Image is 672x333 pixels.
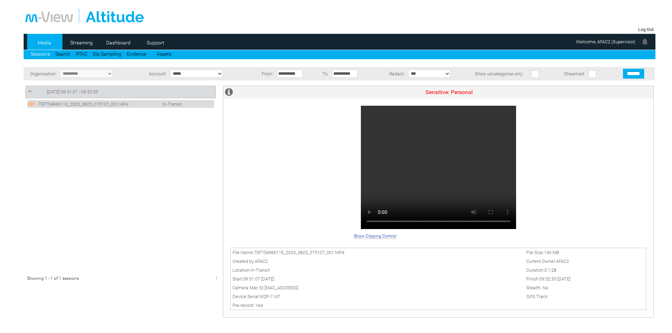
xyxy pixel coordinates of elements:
[231,275,525,283] td: Start:
[138,67,168,80] td: Account:
[254,67,275,80] td: From:
[28,88,214,96] a: [DATE] 09:51:07 - 09:52:35
[145,101,185,107] span: In-Transit
[76,51,87,57] a: RTAC
[64,37,98,48] a: Streaming
[55,51,71,57] a: Search
[525,292,646,301] td: GPS Track:
[254,250,344,255] span: 70F75496611E_2025_0825_075107_001.MP4
[231,283,525,292] td: Camera Mac ID:
[127,51,146,57] a: Evidence
[231,257,525,266] td: Created by:
[255,259,268,264] span: AFAC2
[47,89,98,94] span: [DATE] 09:51:07 - 09:52:35
[31,51,50,57] a: Sessions
[544,267,556,273] span: 0:1:28
[243,276,274,282] span: 09:51:07 [DATE]
[526,285,541,290] span: Stealth:
[525,266,646,275] td: Duration:
[576,39,635,44] span: Welcome, AFAC2 (Supervisor)
[525,248,646,257] td: File Size:
[27,276,79,281] span: Showing 1 - 1 of 1 sessions
[215,276,218,281] span: 1
[157,51,171,57] a: Assets
[638,27,654,32] a: Log Out
[93,51,121,57] a: Dip Sampling
[255,303,263,308] span: Yes
[27,37,61,48] a: Media
[101,37,135,48] a: Dashboard
[231,266,525,275] td: Location:
[28,100,35,108] img: video24_pre.svg
[231,292,525,301] td: Device Serial:
[245,86,653,99] td: Sensitive: Personal
[525,275,646,283] td: Finish:
[556,259,569,264] span: AFAC2
[231,248,525,257] td: File Name:
[232,303,254,308] span: Pre-record:
[28,101,185,106] a: 70F75496611E_2025_0825_075107_001.MP4 In-Transit
[24,67,58,80] td: Organisation:
[525,257,646,266] td: Current Owner:
[138,37,172,48] a: Support
[36,101,144,107] span: 70F75496611E_2025_0825_075107_001.MP4
[354,234,396,239] span: Show Clipping Control
[317,67,330,80] td: To:
[475,71,523,76] span: Show uncategorise only:
[260,294,280,299] span: M2P-1147
[251,267,270,273] span: In-Transit
[265,285,298,290] span: [MAC_ADDRESS]
[539,276,570,282] span: 09:52:35 [DATE]
[641,37,649,46] img: bell24.png
[543,285,548,290] span: No
[372,67,406,80] td: Redact:
[564,71,585,76] span: Streamed:
[544,250,559,255] span: 140 MB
